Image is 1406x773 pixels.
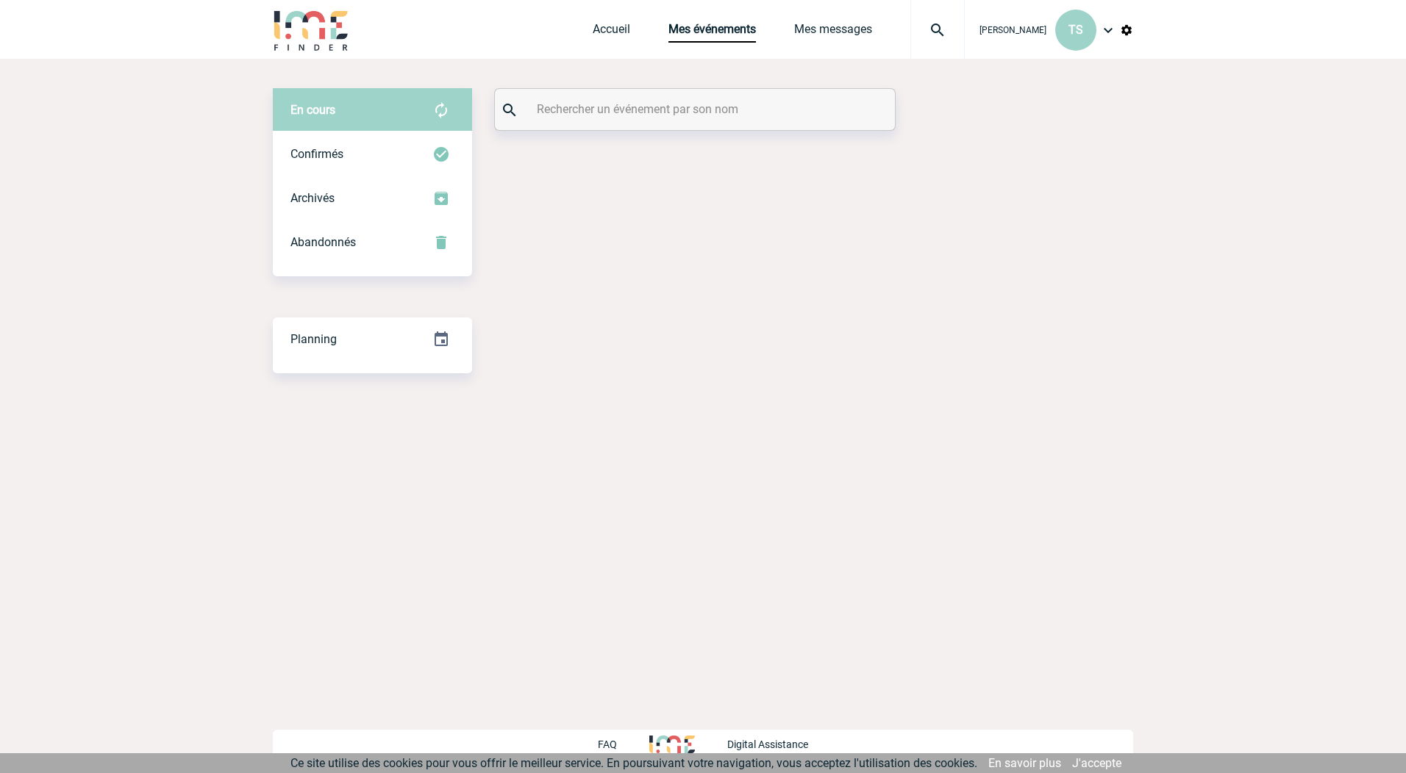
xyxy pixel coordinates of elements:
[290,191,335,205] span: Archivés
[988,756,1061,770] a: En savoir plus
[273,88,472,132] div: Retrouvez ici tous vos évènements avant confirmation
[668,22,756,43] a: Mes événements
[273,176,472,220] div: Retrouvez ici tous les événements que vous avez décidé d'archiver
[727,738,808,750] p: Digital Assistance
[290,332,337,346] span: Planning
[649,736,695,753] img: http://www.idealmeetingsevents.fr/
[533,98,860,120] input: Rechercher un événement par son nom
[1072,756,1121,770] a: J'accepte
[598,736,649,750] a: FAQ
[1068,23,1083,37] span: TS
[794,22,872,43] a: Mes messages
[273,220,472,265] div: Retrouvez ici tous vos événements annulés
[273,317,472,360] a: Planning
[290,103,335,117] span: En cours
[273,317,472,362] div: Retrouvez ici tous vos événements organisés par date et état d'avancement
[290,756,977,770] span: Ce site utilise des cookies pour vous offrir le meilleur service. En poursuivant votre navigation...
[598,738,617,750] p: FAQ
[273,9,349,51] img: IME-Finder
[979,25,1046,35] span: [PERSON_NAME]
[290,235,356,249] span: Abandonnés
[593,22,630,43] a: Accueil
[290,147,343,161] span: Confirmés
